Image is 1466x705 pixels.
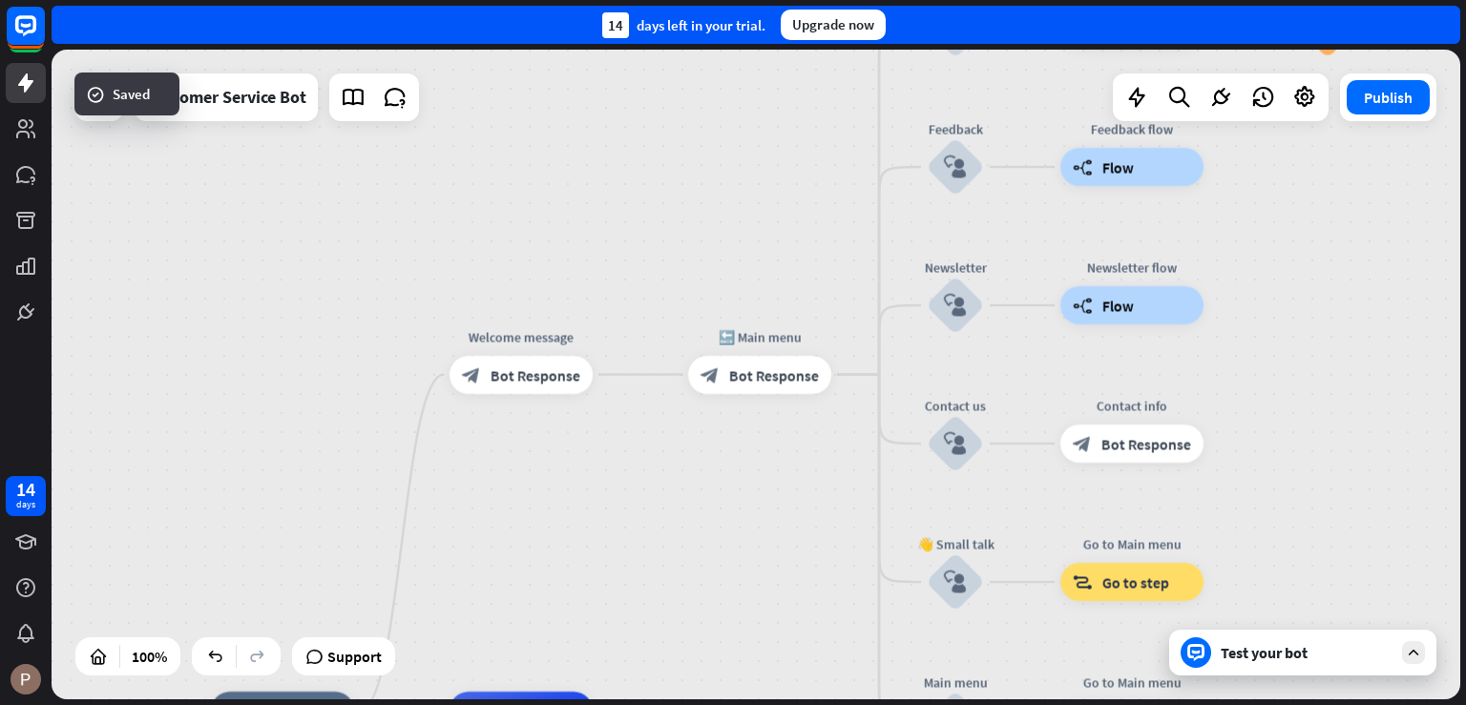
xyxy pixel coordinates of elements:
[781,10,886,40] div: Upgrade now
[944,156,967,178] i: block_user_input
[15,8,73,65] button: Open LiveChat chat widget
[898,673,1013,692] div: Main menu
[602,12,765,38] div: days left in your trial.
[898,396,1013,415] div: Contact us
[327,641,382,672] span: Support
[1347,80,1430,114] button: Publish
[674,327,846,346] div: 🔙 Main menu
[1073,572,1093,591] i: block_goto
[1046,534,1218,553] div: Go to Main menu
[435,327,607,346] div: Welcome message
[16,481,35,498] div: 14
[602,12,629,38] div: 14
[6,476,46,516] a: 14 days
[85,84,105,104] i: success
[491,365,580,384] span: Bot Response
[1073,434,1092,453] i: block_bot_response
[1073,296,1093,315] i: builder_tree
[462,365,481,384] i: block_bot_response
[729,365,819,384] span: Bot Response
[701,365,720,384] i: block_bot_response
[1102,296,1134,315] span: Flow
[113,84,150,104] span: Saved
[1221,643,1393,662] div: Test your bot
[944,294,967,317] i: block_user_input
[944,570,967,593] i: block_user_input
[1101,434,1191,453] span: Bot Response
[898,534,1013,553] div: 👋 Small talk
[1073,157,1093,176] i: builder_tree
[126,641,173,672] div: 100%
[1102,572,1169,591] span: Go to step
[1046,258,1218,277] div: Newsletter flow
[1046,119,1218,138] div: Feedback flow
[16,498,35,511] div: days
[898,119,1013,138] div: Feedback
[944,432,967,455] i: block_user_input
[1046,396,1218,415] div: Contact info
[1102,157,1134,176] span: Flow
[1046,673,1218,692] div: Go to Main menu
[898,258,1013,277] div: Newsletter
[146,73,306,121] div: Customer Service Bot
